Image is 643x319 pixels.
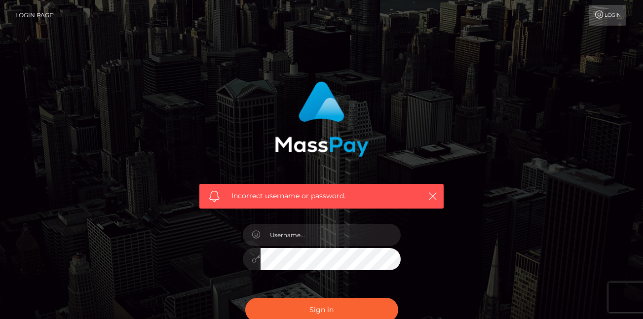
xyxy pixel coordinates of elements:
[15,5,53,26] a: Login Page
[275,81,369,157] img: MassPay Login
[231,191,412,201] span: Incorrect username or password.
[589,5,626,26] a: Login
[261,224,401,246] input: Username...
